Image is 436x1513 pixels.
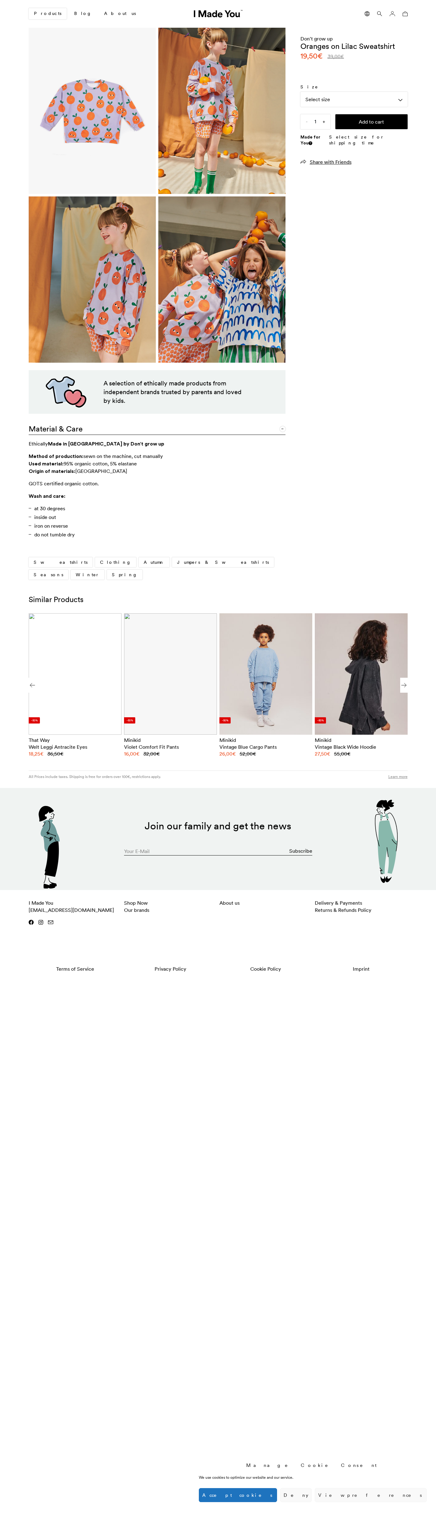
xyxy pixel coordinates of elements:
div: Select size [300,92,408,107]
button: View preferences [315,1488,427,1502]
li: do not tumble dry [29,531,216,538]
a: Autumn [139,557,170,567]
bdi: 18,25 [29,751,44,757]
strong: Method of production: [29,453,84,459]
label: Size [300,84,408,90]
a: Material & Care [29,420,285,435]
a: Minikid Vintage Black Wide Hoodie 55,00€ 27,50€ [315,737,408,757]
a: About us [99,8,141,19]
a: That Way Welt Leggi Antracite Eyes 36,50€ 18,25€ [29,737,122,757]
span: € [341,53,344,59]
span: € [318,51,323,61]
p: I Made You [29,899,122,914]
p: Select size for shipping time [329,134,407,146]
span: € [60,751,64,757]
button: Add to cart [335,114,408,129]
a: Delivery & Payments [315,900,362,906]
h2: Join our family and get the news [52,820,385,832]
bdi: 52,00 [240,751,256,757]
li: inside out [29,513,216,521]
a: -50% [29,613,122,735]
a: Clothing [95,557,136,567]
span: - [300,114,313,129]
a: Products [29,8,67,19]
li: -50% [315,717,326,724]
a: Shop Now [124,900,148,906]
span: € [253,751,256,757]
section: 8 / 8 [315,613,408,757]
div: Minikid [124,737,217,743]
section: 6 / 8 [124,613,217,757]
a: Our brands [124,907,149,913]
a: -50% [315,613,408,735]
span: € [156,751,160,757]
span: Share with Friends [310,159,352,165]
div: Minikid [219,737,312,743]
span: + [318,114,330,129]
li: iron on reverse [29,522,216,530]
p: sewn on the machine, cut manually 95% organic cotton, 5% elastane [GEOGRAPHIC_DATA] [29,452,216,475]
a: Cookie Policy [219,962,312,975]
li: -50% [124,717,135,724]
span: € [327,751,330,757]
div: Manage Cookie Consent [246,1462,380,1468]
input: Qty [300,114,330,129]
p: All Prices include taxes. Shipping is free for orders over 100€, restrictions apply. [29,774,161,779]
h1: Oranges on Lilac Sweatshirt [300,42,395,50]
strong: Made for You [300,134,320,146]
a: Winter [71,570,104,580]
a: Returns & Refunds Policy [315,907,371,913]
button: Deny [280,1488,312,1502]
div: Minikid [315,737,408,743]
li: -50% [219,717,231,724]
a: Privacy Policy [124,962,217,975]
bdi: 16,00 [124,751,140,757]
strong: Origin of materials: [29,468,75,474]
button: Subscribe [289,845,312,857]
span: GOTS certified organic cotton. [29,480,99,487]
img: Info sign [309,142,311,144]
a: -50% [124,613,217,735]
strong: Made in [GEOGRAPHIC_DATA] by Don’t grow up [48,441,164,447]
p: A selection of ethically made products from independent brands trusted by parents and loved by kids. [103,379,246,405]
a: -50% [219,613,312,735]
span: € [136,751,140,757]
h2: Vintage Blue Cargo Pants [219,743,312,750]
a: About us [219,900,240,906]
bdi: 19,50 [300,51,323,61]
a: Spring [107,570,142,580]
div: Next slide [400,678,408,693]
div: We use cookies to optimize our website and our service. [199,1475,334,1480]
div: That Way [29,737,122,743]
bdi: 55,00 [334,751,351,757]
a: Sweatshirts [29,557,93,567]
a: Blog [69,8,97,19]
a: Jumpers & Sweatshirts [172,557,274,567]
a: Don't grow up [300,35,333,42]
span: € [347,751,351,757]
a: Learn more [388,774,408,779]
a: Minikid Violet Comfort Fit Pants 32,00€ 16,00€ [124,737,217,757]
bdi: 32,00 [143,751,160,757]
a: [EMAIL_ADDRESS][DOMAIN_NAME] [29,907,114,913]
bdi: 27,50 [315,751,330,757]
strong: Wash and care: [29,493,65,499]
a: Seasons [29,570,68,580]
span: € [40,751,44,757]
span: € [232,751,236,757]
section: 5 / 8 [29,613,122,757]
bdi: 39,00 [328,53,344,59]
a: Imprint [315,962,408,975]
li: at 30 degrees [29,505,216,512]
bdi: 36,50 [47,751,64,757]
h2: Similar Products [29,595,408,604]
a: Minikid Vintage Blue Cargo Pants 52,00€ 26,00€ [219,737,312,757]
p: Ethically [29,440,216,447]
h2: Vintage Black Wide Hoodie [315,743,408,750]
h2: Violet Comfort Fit Pants [124,743,217,750]
h2: Welt Leggi Antracite Eyes [29,743,122,750]
a: Terms of Service [29,962,122,975]
bdi: 26,00 [219,751,236,757]
li: -50% [29,717,40,724]
button: Accept cookies [199,1488,277,1502]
